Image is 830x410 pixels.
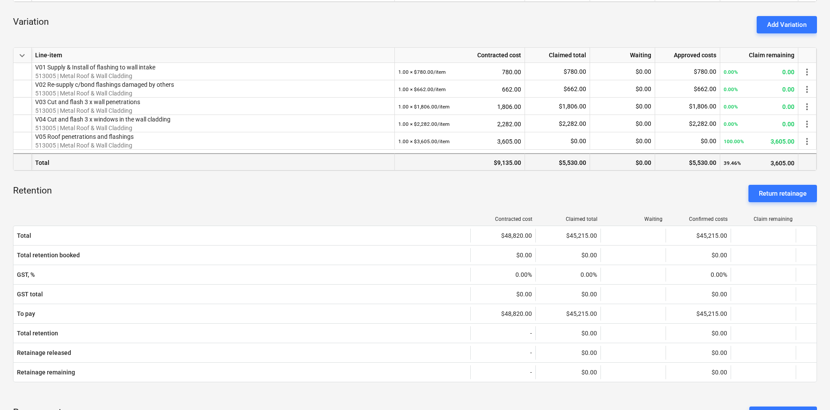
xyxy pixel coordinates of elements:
[666,229,731,243] div: $45,215.00
[398,121,449,127] small: 1.00 × $2,282.00 / item
[759,188,807,199] div: Return retainage
[525,48,590,63] div: Claimed total
[757,16,817,33] button: Add Variation
[724,160,741,166] small: 39.46%
[724,104,738,110] small: 0.00%
[17,310,467,317] span: To pay
[470,365,535,379] div: -
[35,106,391,115] p: 513005 | Metal Roof & Wall Cladding
[689,103,716,110] span: $1,806.00
[13,16,49,28] p: Variation
[35,72,391,80] p: 513005 | Metal Roof & Wall Cladding
[470,287,535,301] div: $0.00
[655,48,720,63] div: Approved costs
[666,268,731,282] div: 0.00%
[636,120,651,127] span: $0.00
[525,153,590,171] div: $5,530.00
[735,216,793,222] div: Claim remaining
[395,153,525,171] div: $9,135.00
[17,271,467,278] span: GST, %
[802,84,812,95] span: more_vert
[398,63,521,81] div: 780.00
[802,67,812,77] span: more_vert
[724,86,738,92] small: 0.00%
[666,307,731,321] div: $45,215.00
[470,346,535,360] div: -
[535,248,600,262] div: $0.00
[724,138,744,144] small: 100.00%
[398,80,521,98] div: 662.00
[724,154,794,172] div: 3,605.00
[724,121,738,127] small: 0.00%
[35,98,391,106] p: V03 Cut and flash 3 x wall penetrations
[559,120,586,127] span: $2,282.00
[470,229,535,243] div: $48,820.00
[17,50,27,61] span: keyboard_arrow_down
[398,98,521,115] div: 1,806.00
[636,138,651,144] span: $0.00
[535,287,600,301] div: $0.00
[398,138,449,144] small: 1.00 × $3,605.00 / item
[559,103,586,110] span: $1,806.00
[398,69,446,75] small: 1.00 × $780.00 / item
[17,330,467,337] span: Total retention
[32,153,395,171] div: Total
[17,291,467,298] span: GST total
[724,98,794,115] div: 0.00
[720,48,798,63] div: Claim remaining
[470,326,535,340] div: -
[636,85,651,92] span: $0.00
[581,368,597,377] p: $0.00
[535,326,600,340] div: $0.00
[35,80,391,89] p: V02 Re-supply c/bond flashings damaged by others
[35,63,391,72] p: V01 Supply & Install of flashing to wall intake
[17,349,467,356] span: Retainage released
[604,216,663,222] div: Waiting
[694,68,716,75] span: $780.00
[35,115,391,124] p: V04 Cut and flash 3 x windows in the wall cladding
[666,326,731,340] div: $0.00
[395,48,525,63] div: Contracted cost
[564,85,586,92] span: $662.00
[398,104,449,110] small: 1.00 × $1,806.00 / item
[470,307,535,321] div: $48,820.00
[35,141,391,150] p: 513005 | Metal Roof & Wall Cladding
[17,232,467,239] span: Total
[802,119,812,129] span: more_vert
[669,216,728,222] div: Confirmed costs
[470,248,535,262] div: $0.00
[724,63,794,81] div: 0.00
[787,368,830,410] iframe: Chat Widget
[35,124,391,132] p: 513005 | Metal Roof & Wall Cladding
[535,307,600,321] div: $45,215.00
[712,368,727,377] p: $0.00
[474,216,532,222] div: Contracted cost
[724,69,738,75] small: 0.00%
[539,216,597,222] div: Claimed total
[802,136,812,147] span: more_vert
[535,229,600,243] div: $45,215.00
[636,68,651,75] span: $0.00
[689,120,716,127] span: $2,282.00
[694,85,716,92] span: $662.00
[535,268,600,282] div: 0.00%
[32,48,395,63] div: Line-item
[571,138,586,144] span: $0.00
[564,68,586,75] span: $780.00
[666,346,731,360] div: $0.00
[666,287,731,301] div: $0.00
[35,89,391,98] p: 513005 | Metal Roof & Wall Cladding
[35,132,391,141] p: V05 Roof penetrations and flashings
[701,138,716,144] span: $0.00
[724,115,794,133] div: 0.00
[17,369,467,376] span: Retainage remaining
[398,132,521,150] div: 3,605.00
[13,185,52,202] p: Retention
[535,346,600,360] div: $0.00
[655,153,720,171] div: $5,530.00
[724,80,794,98] div: 0.00
[470,268,535,282] div: 0.00%
[666,248,731,262] div: $0.00
[398,115,521,133] div: 2,282.00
